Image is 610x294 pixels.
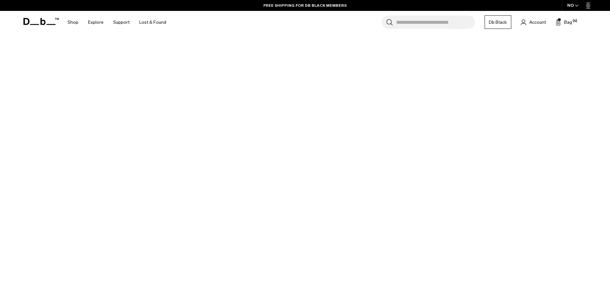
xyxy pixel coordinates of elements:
[63,11,171,34] nav: Main Navigation
[263,3,347,8] a: FREE SHIPPING FOR DB BLACK MEMBERS
[113,11,130,34] a: Support
[521,18,546,26] a: Account
[564,19,572,26] span: Bag
[68,11,78,34] a: Shop
[139,11,166,34] a: Lost & Found
[556,18,572,26] button: Bag (4)
[485,15,511,29] a: Db Black
[573,18,577,24] span: (4)
[529,19,546,26] span: Account
[88,11,104,34] a: Explore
